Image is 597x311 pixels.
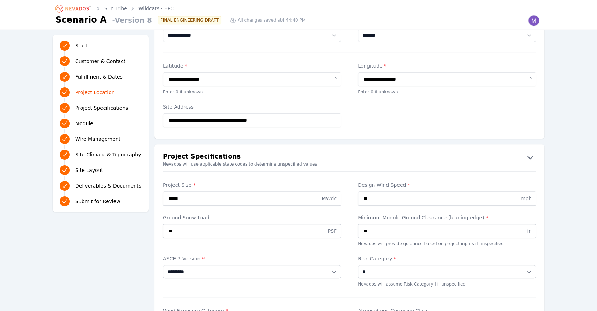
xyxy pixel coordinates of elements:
button: Project Specifications [154,151,544,163]
span: Project Specifications [75,104,128,111]
small: Nevados will use applicable state codes to determine unspecified values [154,161,544,167]
span: Customer & Contact [75,58,125,65]
img: Madeline Koldos [528,15,539,26]
span: - Version 8 [110,15,152,25]
h1: Scenario A [55,14,107,25]
p: Enter 0 if unknown [163,89,341,95]
div: FINAL ENGINEERING DRAFT [158,16,221,24]
p: Nevados will provide guidance based on project inputs if unspecified [358,241,536,247]
span: Deliverables & Documents [75,182,141,189]
span: Site Climate & Topography [75,151,141,158]
label: ASCE 7 Version [163,255,341,262]
a: Sun Tribe [104,5,127,12]
p: Enter 0 if unknown [358,89,536,95]
span: Module [75,120,93,127]
span: Site Layout [75,167,103,174]
span: Project Location [75,89,115,96]
span: Submit for Review [75,198,120,205]
p: Nevados will assume Risk Category I if unspecified [358,281,536,287]
label: Design Wind Speed [358,182,536,189]
label: Latitude [163,62,341,69]
h2: Project Specifications [163,151,241,163]
label: Site Address [163,103,341,110]
nav: Progress [60,39,142,208]
label: Longitude [358,62,536,69]
nav: Breadcrumb [55,3,174,14]
label: Minimum Module Ground Clearance (leading edge) [358,214,536,221]
span: All changes saved at 4:44:40 PM [238,17,306,23]
a: Wildcats - EPC [138,5,174,12]
span: Start [75,42,87,49]
span: Fulfillment & Dates [75,73,123,80]
span: Wire Management [75,136,120,143]
label: Ground Snow Load [163,214,341,221]
label: Risk Category [358,255,536,262]
label: Project Size [163,182,341,189]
